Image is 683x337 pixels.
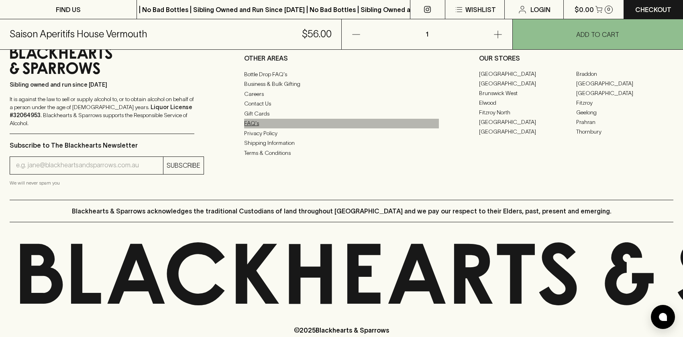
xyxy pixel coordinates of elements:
[10,81,194,89] p: Sibling owned and run since [DATE]
[10,179,204,187] p: We will never spam you
[244,53,438,63] p: OTHER AREAS
[16,159,163,172] input: e.g. jane@blackheartsandsparrows.com.au
[244,148,438,158] a: Terms & Conditions
[659,313,667,321] img: bubble-icon
[10,95,194,127] p: It is against the law to sell or supply alcohol to, or to obtain alcohol on behalf of a person un...
[244,138,438,148] a: Shipping Information
[576,98,673,108] a: Fitzroy
[10,140,204,150] p: Subscribe to The Blackhearts Newsletter
[417,19,436,49] p: 1
[635,5,671,14] p: Checkout
[575,5,594,14] p: $0.00
[479,118,576,127] a: [GEOGRAPHIC_DATA]
[10,104,192,118] strong: Liquor License #32064953
[302,28,332,41] h5: $56.00
[56,5,81,14] p: FIND US
[576,69,673,79] a: Braddon
[576,79,673,89] a: [GEOGRAPHIC_DATA]
[513,19,683,49] button: ADD TO CART
[244,99,438,109] a: Contact Us
[479,108,576,118] a: Fitzroy North
[465,5,496,14] p: Wishlist
[479,53,673,63] p: OUR STORES
[244,89,438,99] a: Careers
[576,30,619,39] p: ADD TO CART
[576,118,673,127] a: Prahran
[479,127,576,137] a: [GEOGRAPHIC_DATA]
[479,89,576,98] a: Brunswick West
[163,157,204,174] button: SUBSCRIBE
[530,5,550,14] p: Login
[244,109,438,118] a: Gift Cards
[607,7,610,12] p: 0
[576,108,673,118] a: Geelong
[72,206,612,216] p: Blackhearts & Sparrows acknowledges the traditional Custodians of land throughout [GEOGRAPHIC_DAT...
[479,98,576,108] a: Elwood
[479,79,576,89] a: [GEOGRAPHIC_DATA]
[576,127,673,137] a: Thornbury
[244,69,438,79] a: Bottle Drop FAQ's
[576,89,673,98] a: [GEOGRAPHIC_DATA]
[244,128,438,138] a: Privacy Policy
[479,69,576,79] a: [GEOGRAPHIC_DATA]
[244,79,438,89] a: Business & Bulk Gifting
[167,160,200,170] p: SUBSCRIBE
[10,28,147,41] h5: Saison Aperitifs House Vermouth
[244,119,438,128] a: FAQ's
